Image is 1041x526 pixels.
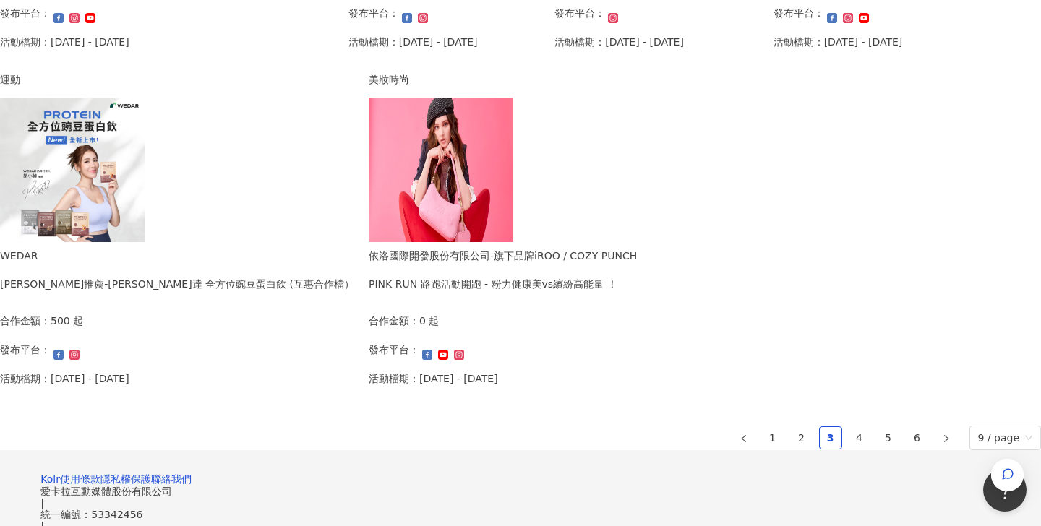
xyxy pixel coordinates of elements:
div: 依洛國際開發股份有限公司-旗下品牌iROO / COZY PUNCH [369,248,637,264]
p: 活動檔期：[DATE] - [DATE] [348,34,478,50]
p: 發布平台： [774,5,824,21]
li: 1 [761,426,784,449]
a: 使用條款 [60,473,100,485]
img: 粉力健康美vs繽紛高能量系列服飾+養膚配件 [369,98,513,242]
li: 6 [906,426,929,449]
li: Next Page [935,426,958,449]
p: 0 起 [419,313,439,329]
div: 統一編號：53342456 [40,509,1001,520]
li: 3 [819,426,842,449]
li: 2 [790,426,813,449]
a: 1 [762,427,784,449]
p: 發布平台： [554,5,605,21]
p: 活動檔期：[DATE] - [DATE] [774,34,903,50]
li: Previous Page [732,426,755,449]
div: PINK RUN 路跑活動開跑 - 粉力健康美vs繽紛高能量 ！ [369,276,637,292]
div: 愛卡拉互動媒體股份有限公司 [40,486,1001,497]
a: Kolr [40,473,60,485]
a: 6 [907,427,928,449]
a: 隱私權保護 [100,473,151,485]
a: 5 [878,427,899,449]
span: right [942,434,951,443]
button: right [935,426,958,449]
p: 發布平台： [348,5,399,21]
p: 活動檔期：[DATE] - [DATE] [554,34,684,50]
a: 聯絡我們 [151,473,192,485]
iframe: Help Scout Beacon - Open [983,468,1027,512]
p: 合作金額： [369,313,419,329]
div: 美妝時尚 [369,72,637,87]
p: 發布平台： [369,342,419,358]
p: 500 起 [51,313,83,329]
button: left [732,426,755,449]
p: 活動檔期：[DATE] - [DATE] [369,371,498,387]
span: 9 / page [978,426,1033,449]
a: 4 [849,427,870,449]
a: 2 [791,427,813,449]
li: 4 [848,426,871,449]
a: 3 [820,427,841,449]
li: 5 [877,426,900,449]
span: left [740,434,748,443]
span: | [40,497,44,509]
